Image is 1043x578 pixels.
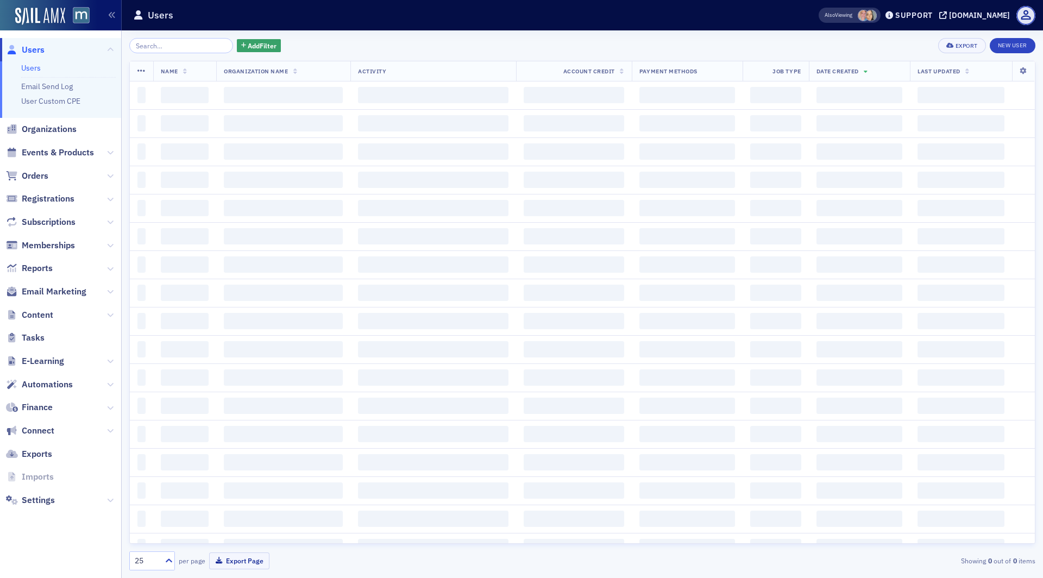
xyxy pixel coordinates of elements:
[750,426,801,442] span: ‌
[161,256,209,273] span: ‌
[161,87,209,103] span: ‌
[135,555,159,567] div: 25
[137,143,146,160] span: ‌
[358,67,386,75] span: Activity
[161,200,209,216] span: ‌
[73,7,90,24] img: SailAMX
[6,170,48,182] a: Orders
[956,43,978,49] div: Export
[750,143,801,160] span: ‌
[918,511,1004,527] span: ‌
[22,471,54,483] span: Imports
[524,172,624,188] span: ‌
[858,10,869,21] span: Dee Sullivan
[524,285,624,301] span: ‌
[161,398,209,414] span: ‌
[750,539,801,555] span: ‌
[224,313,343,329] span: ‌
[750,341,801,357] span: ‌
[22,193,74,205] span: Registrations
[750,115,801,131] span: ‌
[358,341,508,357] span: ‌
[986,556,994,566] strong: 0
[22,286,86,298] span: Email Marketing
[639,511,735,527] span: ‌
[137,369,146,386] span: ‌
[15,8,65,25] img: SailAMX
[639,369,735,386] span: ‌
[816,398,903,414] span: ‌
[918,143,1004,160] span: ‌
[22,448,52,460] span: Exports
[825,11,835,18] div: Also
[22,379,73,391] span: Automations
[179,556,205,566] label: per page
[161,511,209,527] span: ‌
[22,355,64,367] span: E-Learning
[524,143,624,160] span: ‌
[358,256,508,273] span: ‌
[161,172,209,188] span: ‌
[750,256,801,273] span: ‌
[816,369,903,386] span: ‌
[358,313,508,329] span: ‌
[816,313,903,329] span: ‌
[6,147,94,159] a: Events & Products
[639,67,698,75] span: Payment Methods
[137,482,146,499] span: ‌
[65,7,90,26] a: View Homepage
[22,332,45,344] span: Tasks
[918,172,1004,188] span: ‌
[358,426,508,442] span: ‌
[918,256,1004,273] span: ‌
[22,425,54,437] span: Connect
[6,309,53,321] a: Content
[6,240,75,252] a: Memberships
[358,285,508,301] span: ‌
[918,482,1004,499] span: ‌
[1016,6,1035,25] span: Profile
[137,172,146,188] span: ‌
[639,87,735,103] span: ‌
[816,143,903,160] span: ‌
[6,425,54,437] a: Connect
[639,228,735,244] span: ‌
[918,341,1004,357] span: ‌
[750,172,801,188] span: ‌
[524,115,624,131] span: ‌
[358,200,508,216] span: ‌
[224,426,343,442] span: ‌
[825,11,852,19] span: Viewing
[161,143,209,160] span: ‌
[161,426,209,442] span: ‌
[816,285,903,301] span: ‌
[918,67,960,75] span: Last Updated
[137,256,146,273] span: ‌
[358,115,508,131] span: ‌
[639,539,735,555] span: ‌
[224,398,343,414] span: ‌
[6,44,45,56] a: Users
[248,41,277,51] span: Add Filter
[816,511,903,527] span: ‌
[639,256,735,273] span: ‌
[224,87,343,103] span: ‌
[918,398,1004,414] span: ‌
[524,369,624,386] span: ‌
[816,200,903,216] span: ‌
[524,511,624,527] span: ‌
[161,454,209,470] span: ‌
[148,9,173,22] h1: Users
[224,143,343,160] span: ‌
[6,332,45,344] a: Tasks
[6,471,54,483] a: Imports
[816,87,903,103] span: ‌
[21,96,80,106] a: User Custom CPE
[524,87,624,103] span: ‌
[918,539,1004,555] span: ‌
[816,228,903,244] span: ‌
[358,228,508,244] span: ‌
[22,309,53,321] span: Content
[358,87,508,103] span: ‌
[358,454,508,470] span: ‌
